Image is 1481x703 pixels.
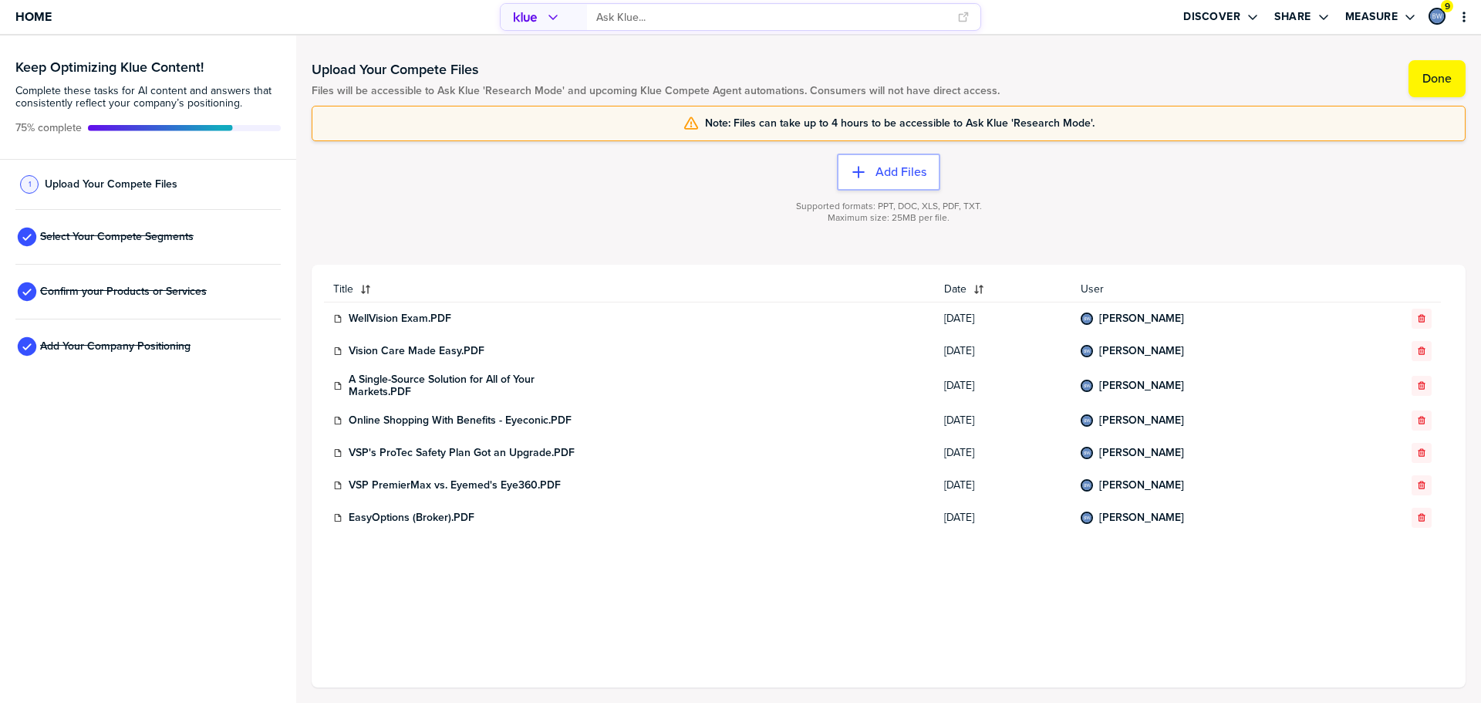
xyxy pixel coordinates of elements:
[1427,6,1447,26] a: Edit Profile
[1099,512,1184,524] a: [PERSON_NAME]
[1183,10,1240,24] label: Discover
[1082,448,1091,458] img: 0f5af887e9895bc62936f305af7408b0-sml.png
[1345,10,1398,24] label: Measure
[944,283,967,296] span: Date
[1099,380,1184,392] a: [PERSON_NAME]
[944,414,1062,427] span: [DATE]
[1081,512,1093,524] div: Brad Wilson
[1099,414,1184,427] a: [PERSON_NAME]
[29,178,31,190] span: 1
[15,122,82,134] span: Active
[705,117,1095,130] span: Note: Files can take up to 4 hours to be accessible to Ask Klue 'Research Mode'.
[1445,1,1450,12] span: 9
[1099,313,1184,325] a: [PERSON_NAME]
[1099,479,1184,492] a: [PERSON_NAME]
[1081,380,1093,392] div: Brad Wilson
[40,286,207,298] span: Confirm your Products or Services
[1081,414,1093,427] div: Brad Wilson
[1422,71,1452,86] label: Done
[45,178,177,191] span: Upload Your Compete Files
[1408,60,1466,97] button: Done
[349,447,575,459] a: VSP's ProTec Safety Plan Got an Upgrade.PDF
[312,60,1000,79] h1: Upload Your Compete Files
[944,313,1062,325] span: [DATE]
[1082,481,1091,490] img: 0f5af887e9895bc62936f305af7408b0-sml.png
[349,373,580,398] a: A Single-Source Solution for All of Your Markets.PDF
[312,85,1000,97] span: Files will be accessible to Ask Klue 'Research Mode' and upcoming Klue Compete Agent automations....
[349,345,484,357] a: Vision Care Made Easy.PDF
[935,277,1071,302] button: Date
[349,479,561,492] a: VSP PremierMax vs. Eyemed's Eye360.PDF
[944,479,1062,492] span: [DATE]
[1082,513,1091,522] img: 0f5af887e9895bc62936f305af7408b0-sml.png
[1081,479,1093,492] div: Brad Wilson
[596,5,948,30] input: Ask Klue...
[349,414,572,427] a: Online Shopping With Benefits - Eyeconic.PDF
[349,512,474,524] a: EasyOptions (Broker).PDF
[944,380,1062,392] span: [DATE]
[1082,381,1091,390] img: 0f5af887e9895bc62936f305af7408b0-sml.png
[1081,313,1093,325] div: Brad Wilson
[15,60,281,74] h3: Keep Optimizing Klue Content!
[875,164,926,180] label: Add Files
[1429,8,1446,25] div: Brad Wilson
[1081,447,1093,459] div: Brad Wilson
[15,10,52,23] span: Home
[1430,9,1444,23] img: 0f5af887e9895bc62936f305af7408b0-sml.png
[15,85,281,110] span: Complete these tasks for AI content and answers that consistently reflect your company’s position...
[1099,345,1184,357] a: [PERSON_NAME]
[349,313,451,325] a: WellVision Exam.PDF
[837,154,940,191] button: Add Files
[40,231,194,243] span: Select Your Compete Segments
[796,201,982,212] span: Supported formats: PPT, DOC, XLS, PDF, TXT.
[333,283,353,296] span: Title
[1081,283,1343,296] span: User
[1099,447,1184,459] a: [PERSON_NAME]
[828,212,950,224] span: Maximum size: 25MB per file.
[1082,346,1091,356] img: 0f5af887e9895bc62936f305af7408b0-sml.png
[944,447,1062,459] span: [DATE]
[944,345,1062,357] span: [DATE]
[1082,416,1091,425] img: 0f5af887e9895bc62936f305af7408b0-sml.png
[944,512,1062,524] span: [DATE]
[1081,345,1093,357] div: Brad Wilson
[40,340,191,353] span: Add Your Company Positioning
[1274,10,1311,24] label: Share
[1082,314,1091,323] img: 0f5af887e9895bc62936f305af7408b0-sml.png
[324,277,935,302] button: Title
